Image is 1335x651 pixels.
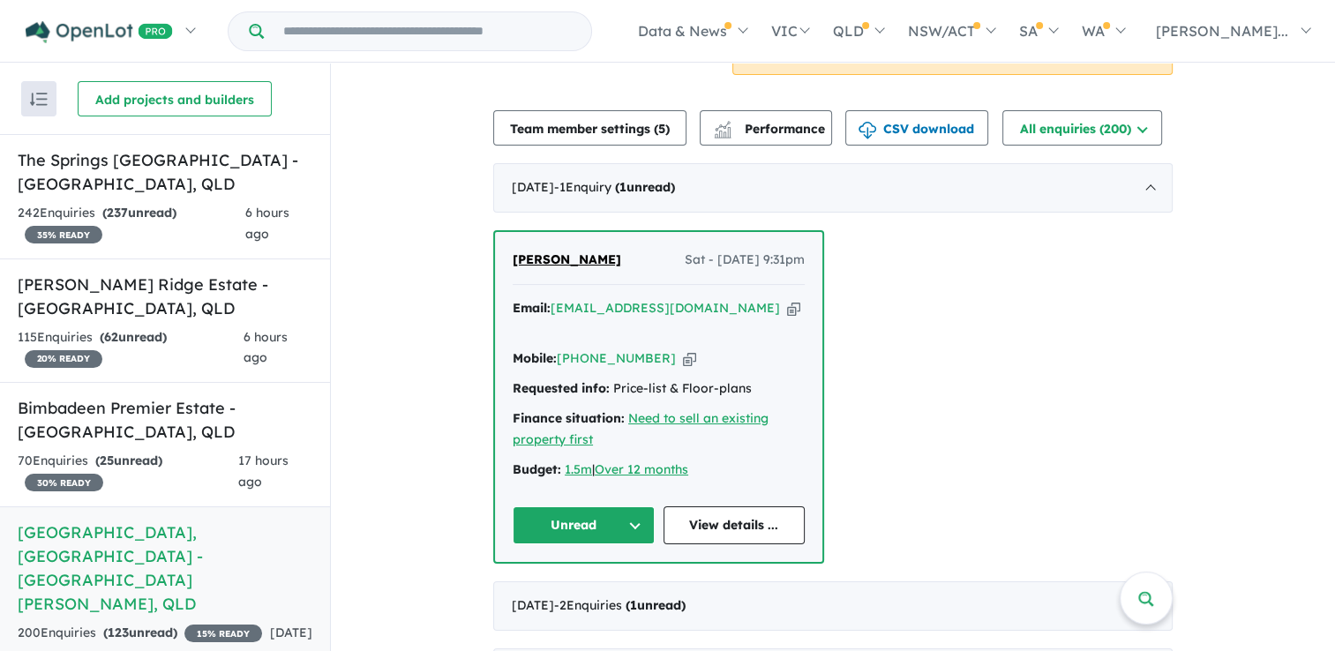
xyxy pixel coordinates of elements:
[18,623,262,644] div: 200 Enquir ies
[626,597,686,613] strong: ( unread)
[513,250,621,271] a: [PERSON_NAME]
[513,410,769,447] a: Need to sell an existing property first
[565,461,592,477] a: 1.5m
[630,597,637,613] span: 1
[1002,110,1162,146] button: All enquiries (200)
[513,251,621,267] span: [PERSON_NAME]
[184,625,262,642] span: 15 % READY
[683,349,696,368] button: Copy
[557,350,676,366] a: [PHONE_NUMBER]
[513,506,655,544] button: Unread
[493,110,686,146] button: Team member settings (5)
[78,81,272,116] button: Add projects and builders
[493,581,1173,631] div: [DATE]
[104,329,118,345] span: 62
[714,127,731,138] img: bar-chart.svg
[551,300,780,316] a: [EMAIL_ADDRESS][DOMAIN_NAME]
[513,300,551,316] strong: Email:
[859,122,876,139] img: download icon
[25,474,103,491] span: 30 % READY
[18,396,312,444] h5: Bimbadeen Premier Estate - [GEOGRAPHIC_DATA] , QLD
[595,461,688,477] a: Over 12 months
[513,461,561,477] strong: Budget:
[513,410,625,426] strong: Finance situation:
[554,597,686,613] span: - 2 Enquir ies
[715,121,731,131] img: line-chart.svg
[513,460,805,481] div: |
[18,451,238,493] div: 70 Enquir ies
[787,299,800,318] button: Copy
[18,327,244,370] div: 115 Enquir ies
[95,453,162,468] strong: ( unread)
[18,203,245,245] div: 242 Enquir ies
[619,179,626,195] span: 1
[658,121,665,137] span: 5
[513,350,557,366] strong: Mobile:
[845,110,988,146] button: CSV download
[238,453,289,490] span: 17 hours ago
[102,205,176,221] strong: ( unread)
[664,506,806,544] a: View details ...
[25,226,102,243] span: 35 % READY
[245,205,289,242] span: 6 hours ago
[267,12,588,50] input: Try estate name, suburb, builder or developer
[103,625,177,640] strong: ( unread)
[100,329,167,345] strong: ( unread)
[25,350,102,368] span: 20 % READY
[100,453,114,468] span: 25
[554,179,675,195] span: - 1 Enquir y
[685,250,805,271] span: Sat - [DATE] 9:31pm
[108,625,129,640] span: 123
[18,148,312,196] h5: The Springs [GEOGRAPHIC_DATA] - [GEOGRAPHIC_DATA] , QLD
[244,329,288,366] span: 6 hours ago
[18,273,312,320] h5: [PERSON_NAME] Ridge Estate - [GEOGRAPHIC_DATA] , QLD
[615,179,675,195] strong: ( unread)
[513,380,610,396] strong: Requested info:
[700,110,832,146] button: Performance
[716,121,825,137] span: Performance
[30,93,48,106] img: sort.svg
[1156,22,1288,40] span: [PERSON_NAME]...
[493,163,1173,213] div: [DATE]
[26,21,173,43] img: Openlot PRO Logo White
[18,520,312,616] h5: [GEOGRAPHIC_DATA], [GEOGRAPHIC_DATA] - [GEOGRAPHIC_DATA][PERSON_NAME] , QLD
[513,378,805,400] div: Price-list & Floor-plans
[107,205,128,221] span: 237
[270,625,312,640] span: [DATE]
